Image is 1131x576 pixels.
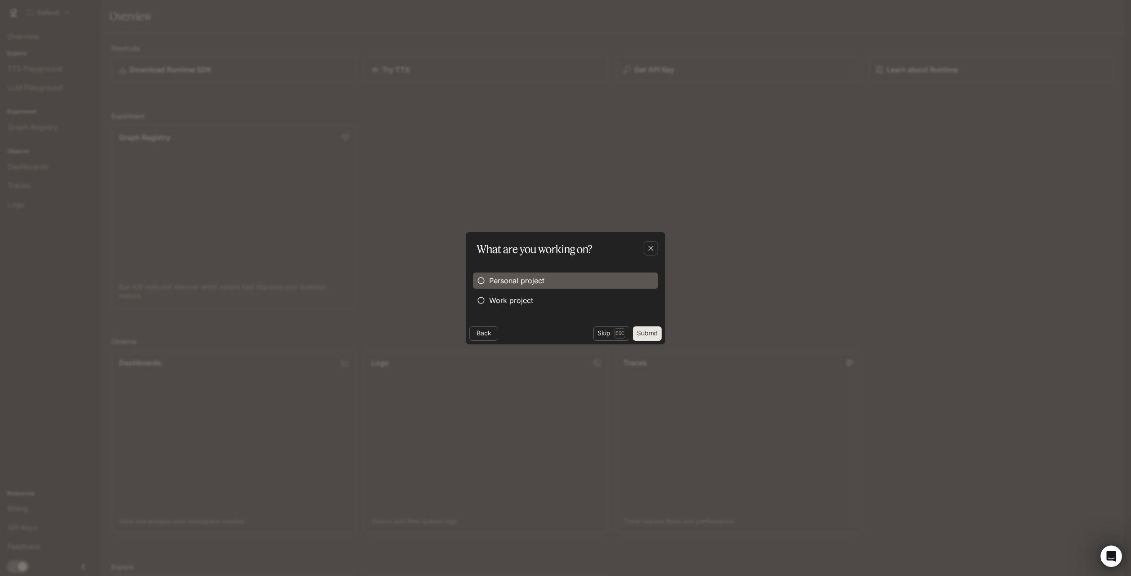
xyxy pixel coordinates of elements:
p: What are you working on? [477,241,592,257]
iframe: Intercom live chat [1100,545,1122,567]
button: Submit [633,326,662,341]
span: Personal project [489,275,544,286]
p: Esc [614,328,625,338]
button: Back [469,326,498,341]
span: Work project [489,295,533,306]
button: SkipEsc [593,326,629,341]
